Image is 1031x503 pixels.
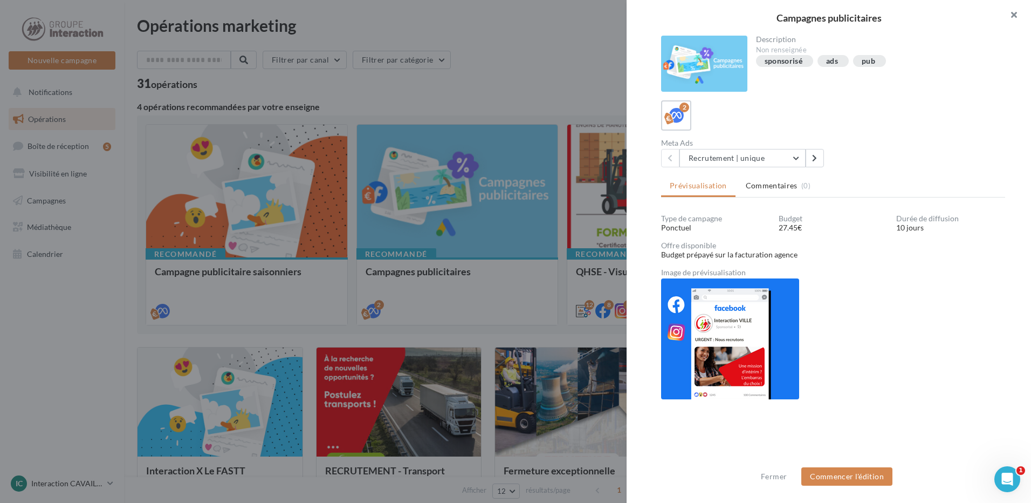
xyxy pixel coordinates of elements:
[661,242,1005,249] div: Offre disponible
[896,222,1005,233] div: 10 jours
[826,57,838,65] div: ads
[661,222,770,233] div: Ponctuel
[779,215,888,222] div: Budget
[644,13,1014,23] div: Campagnes publicitaires
[661,215,770,222] div: Type de campagne
[679,103,689,112] div: 2
[756,45,997,55] div: Non renseignée
[661,249,1005,260] div: Budget prépayé sur la facturation agence
[1016,466,1025,475] span: 1
[896,215,1005,222] div: Durée de diffusion
[765,57,803,65] div: sponsorisé
[862,57,875,65] div: pub
[994,466,1020,492] iframe: Intercom live chat
[779,222,888,233] div: 27.45€
[661,278,799,399] img: 008b87f00d921ddecfa28f1c35eec23d.png
[679,149,806,167] button: Recrutement | unique
[746,180,798,191] span: Commentaires
[756,36,997,43] div: Description
[801,181,810,190] span: (0)
[801,467,892,486] button: Commencer l'édition
[661,269,1005,276] div: Image de prévisualisation
[757,470,791,483] button: Fermer
[661,139,829,147] div: Meta Ads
